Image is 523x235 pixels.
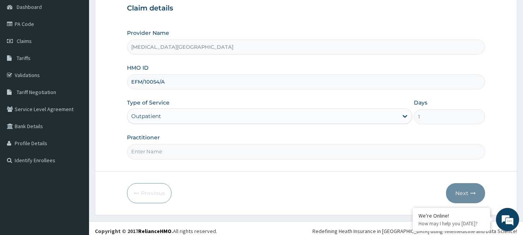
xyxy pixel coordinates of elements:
label: Practitioner [127,134,160,141]
label: Provider Name [127,29,169,37]
div: Chat with us now [40,43,130,53]
span: Tariffs [17,55,31,62]
input: Enter Name [127,144,485,159]
span: Tariff Negotiation [17,89,56,96]
a: RelianceHMO [138,228,171,235]
button: Previous [127,183,171,203]
label: HMO ID [127,64,149,72]
textarea: Type your message and hit 'Enter' [4,154,147,182]
h3: Claim details [127,4,485,13]
button: Next [446,183,485,203]
div: Redefining Heath Insurance in [GEOGRAPHIC_DATA] using Telemedicine and Data Science! [312,227,517,235]
strong: Copyright © 2017 . [95,228,173,235]
div: We're Online! [418,212,484,219]
span: Dashboard [17,3,42,10]
div: Minimize live chat window [127,4,146,22]
img: d_794563401_company_1708531726252_794563401 [14,39,31,58]
label: Type of Service [127,99,170,106]
div: Outpatient [131,112,161,120]
label: Days [414,99,427,106]
span: We're online! [45,69,107,147]
p: How may I help you today? [418,220,484,227]
input: Enter HMO ID [127,74,485,89]
span: Claims [17,38,32,45]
